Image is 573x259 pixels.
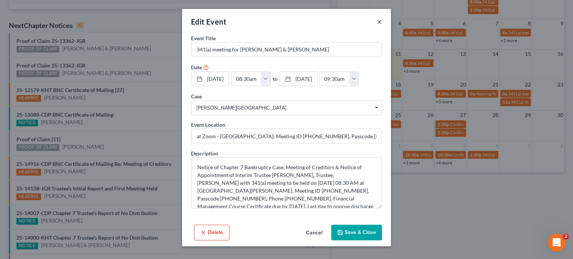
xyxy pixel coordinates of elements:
[231,72,261,86] input: -- : --
[191,100,382,115] span: Select box activate
[191,149,218,157] label: Description
[300,225,328,240] button: Cancel
[320,72,350,86] input: -- : --
[191,72,229,86] a: [DATE]
[194,225,229,240] button: Delete
[377,17,382,26] button: ×
[273,75,278,83] label: to
[197,104,376,112] span: [PERSON_NAME][GEOGRAPHIC_DATA]
[191,129,382,143] input: Enter location...
[191,42,382,57] input: Enter event name...
[331,225,382,240] button: Save & Close
[191,121,225,129] label: Event Location
[563,234,569,240] span: 2
[191,17,226,26] span: Edit Event
[280,72,317,86] a: [DATE]
[191,92,202,100] label: Case
[191,63,202,71] label: Date
[548,234,566,252] iframe: Intercom live chat
[191,35,216,41] span: Event Title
